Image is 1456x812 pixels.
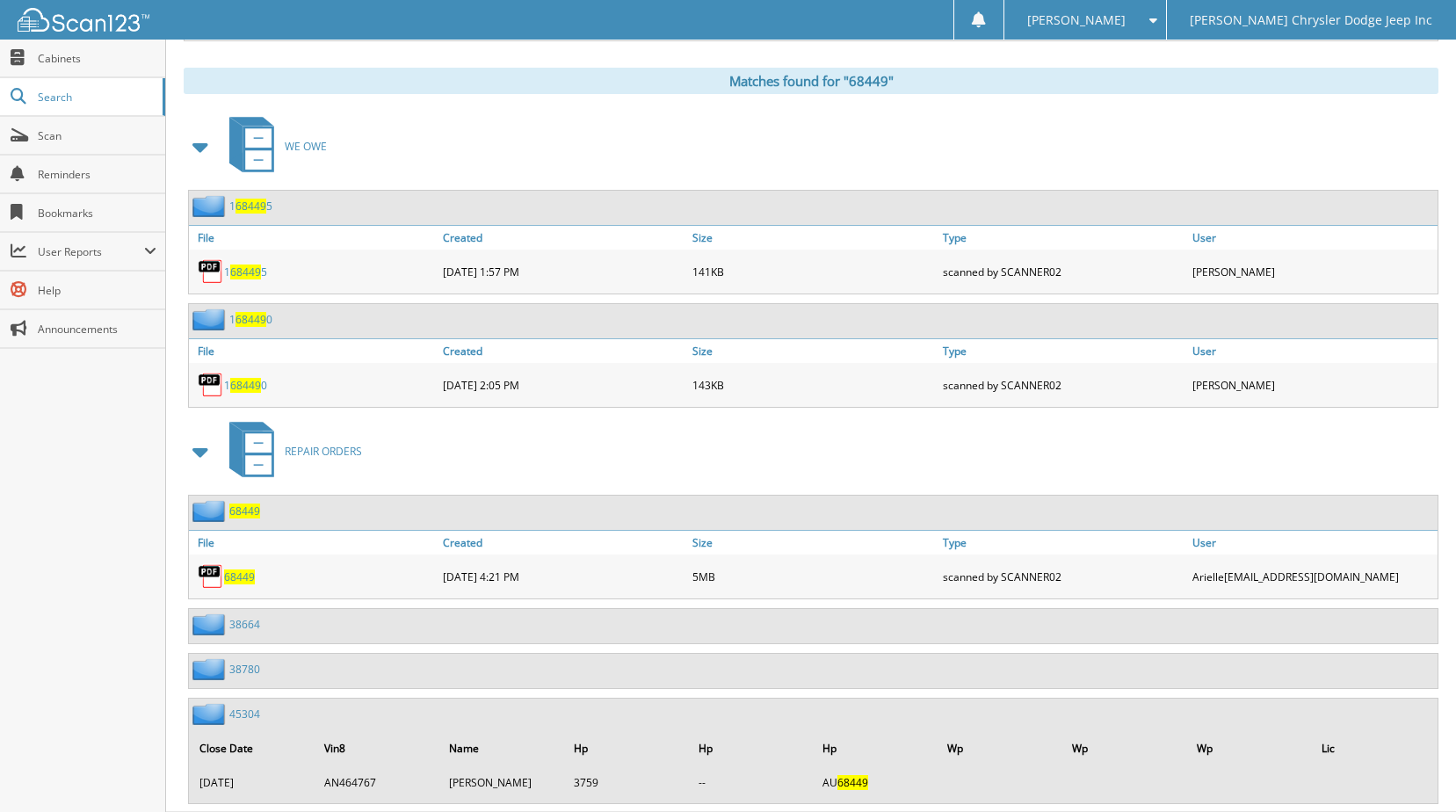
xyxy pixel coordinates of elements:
[440,768,563,797] td: [PERSON_NAME]
[18,8,149,32] img: scan123-logo-white.svg
[219,417,362,486] a: REPAIR ORDERS
[229,199,272,214] a: 1684495
[189,226,438,250] a: File
[438,254,688,289] div: [DATE] 1:57 PM
[814,768,937,797] td: AU
[690,730,813,766] th: Hp
[38,283,156,298] span: Help
[235,199,266,214] span: 68449
[438,226,688,250] a: Created
[192,703,229,725] img: folder2.png
[938,226,1188,250] a: Type
[1188,339,1438,363] a: User
[229,312,272,327] a: 1684490
[285,139,327,154] span: WE OWE
[38,167,156,182] span: Reminders
[229,617,260,632] a: 38664
[38,90,154,105] span: Search
[938,339,1188,363] a: Type
[565,730,688,766] th: Hp
[224,569,255,584] a: 68449
[192,613,229,635] img: folder2.png
[440,730,563,766] th: Name
[938,559,1188,594] div: scanned by SCANNER02
[38,244,144,259] span: User Reports
[1188,559,1438,594] div: Arielle [EMAIL_ADDRESS][DOMAIN_NAME]
[688,226,938,250] a: Size
[229,662,260,677] a: 38780
[688,254,938,289] div: 141KB
[438,531,688,555] a: Created
[219,112,327,181] a: WE OWE
[1027,15,1126,25] span: [PERSON_NAME]
[38,206,156,221] span: Bookmarks
[192,500,229,522] img: folder2.png
[198,563,224,590] img: PDF.png
[690,768,813,797] td: --
[837,775,868,790] span: 68449
[1188,531,1438,555] a: User
[224,265,267,279] a: 1684495
[224,378,267,393] a: 1684490
[565,768,688,797] td: 3759
[1188,730,1311,766] th: Wp
[184,68,1438,94] div: Matches found for "68449"
[192,308,229,330] img: folder2.png
[315,730,438,766] th: Vin8
[688,339,938,363] a: Size
[438,559,688,594] div: [DATE] 4:21 PM
[198,372,224,398] img: PDF.png
[229,707,260,721] a: 45304
[198,258,224,285] img: PDF.png
[229,504,260,518] a: 68449
[1190,15,1432,25] span: [PERSON_NAME] Chrysler Dodge Jeep Inc
[315,768,438,797] td: AN464767
[688,367,938,402] div: 143KB
[938,367,1188,402] div: scanned by SCANNER02
[1313,730,1436,766] th: Lic
[938,531,1188,555] a: Type
[285,444,362,459] span: REPAIR ORDERS
[1188,367,1438,402] div: [PERSON_NAME]
[192,658,229,680] img: folder2.png
[235,312,266,327] span: 68449
[438,367,688,402] div: [DATE] 2:05 PM
[1188,226,1438,250] a: User
[189,531,438,555] a: File
[38,128,156,143] span: Scan
[1188,254,1438,289] div: [PERSON_NAME]
[688,559,938,594] div: 5MB
[192,195,229,217] img: folder2.png
[814,730,937,766] th: Hp
[438,339,688,363] a: Created
[38,322,156,337] span: Announcements
[938,254,1188,289] div: scanned by SCANNER02
[191,768,314,797] td: [DATE]
[230,265,261,279] span: 68449
[1368,728,1456,812] iframe: Chat Widget
[688,531,938,555] a: Size
[1063,730,1186,766] th: Wp
[38,51,156,66] span: Cabinets
[230,378,261,393] span: 68449
[938,730,1061,766] th: Wp
[189,339,438,363] a: File
[191,730,314,766] th: Close Date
